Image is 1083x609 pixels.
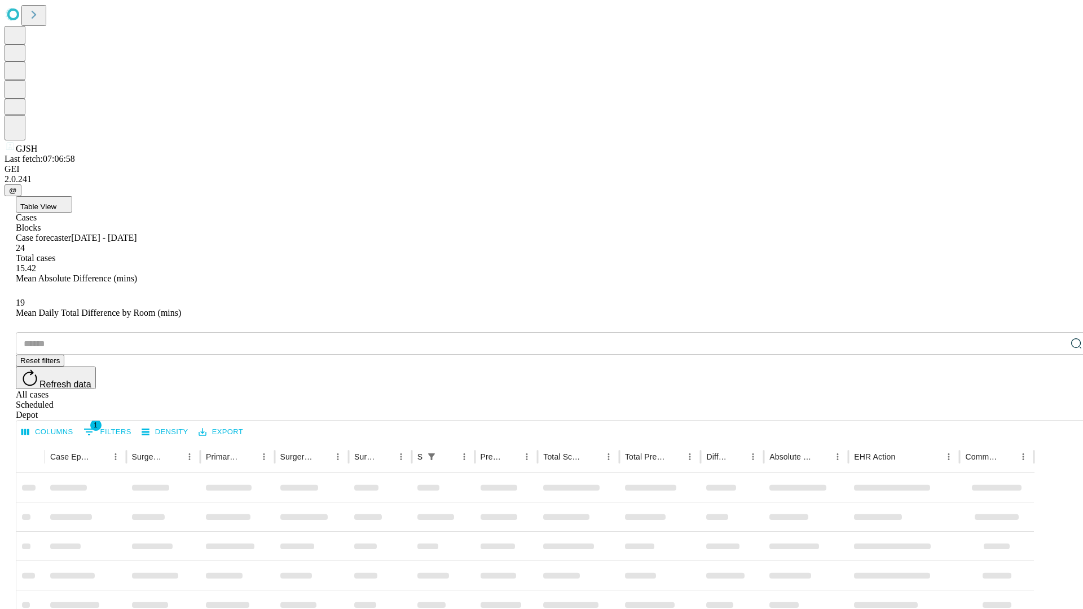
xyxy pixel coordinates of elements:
[39,379,91,389] span: Refresh data
[481,452,503,461] div: Predicted In Room Duration
[166,449,182,465] button: Sort
[50,452,91,461] div: Case Epic Id
[314,449,330,465] button: Sort
[16,144,37,153] span: GJSH
[5,184,21,196] button: @
[16,243,25,253] span: 24
[424,449,439,465] button: Show filters
[601,449,617,465] button: Menu
[16,233,71,242] span: Case forecaster
[132,452,165,461] div: Surgeon Name
[503,449,519,465] button: Sort
[19,423,76,441] button: Select columns
[896,449,912,465] button: Sort
[330,449,346,465] button: Menu
[1000,449,1015,465] button: Sort
[377,449,393,465] button: Sort
[16,298,25,307] span: 19
[16,263,36,273] span: 15.42
[456,449,472,465] button: Menu
[9,186,17,195] span: @
[441,449,456,465] button: Sort
[16,367,96,389] button: Refresh data
[814,449,830,465] button: Sort
[139,423,191,441] button: Density
[417,452,422,461] div: Scheduled In Room Duration
[354,452,376,461] div: Surgery Date
[5,154,75,164] span: Last fetch: 07:06:58
[830,449,846,465] button: Menu
[206,452,239,461] div: Primary Service
[625,452,666,461] div: Total Predicted Duration
[92,449,108,465] button: Sort
[256,449,272,465] button: Menu
[854,452,895,461] div: EHR Action
[424,449,439,465] div: 1 active filter
[182,449,197,465] button: Menu
[16,308,181,317] span: Mean Daily Total Difference by Room (mins)
[81,423,134,441] button: Show filters
[90,420,102,431] span: 1
[5,174,1078,184] div: 2.0.241
[1015,449,1031,465] button: Menu
[108,449,124,465] button: Menu
[393,449,409,465] button: Menu
[769,452,813,461] div: Absolute Difference
[745,449,761,465] button: Menu
[240,449,256,465] button: Sort
[16,253,55,263] span: Total cases
[71,233,137,242] span: [DATE] - [DATE]
[965,452,998,461] div: Comments
[682,449,698,465] button: Menu
[196,423,246,441] button: Export
[5,164,1078,174] div: GEI
[941,449,957,465] button: Menu
[729,449,745,465] button: Sort
[16,196,72,213] button: Table View
[543,452,584,461] div: Total Scheduled Duration
[666,449,682,465] button: Sort
[16,355,64,367] button: Reset filters
[20,202,56,211] span: Table View
[280,452,313,461] div: Surgery Name
[20,356,60,365] span: Reset filters
[585,449,601,465] button: Sort
[706,452,728,461] div: Difference
[519,449,535,465] button: Menu
[16,273,137,283] span: Mean Absolute Difference (mins)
